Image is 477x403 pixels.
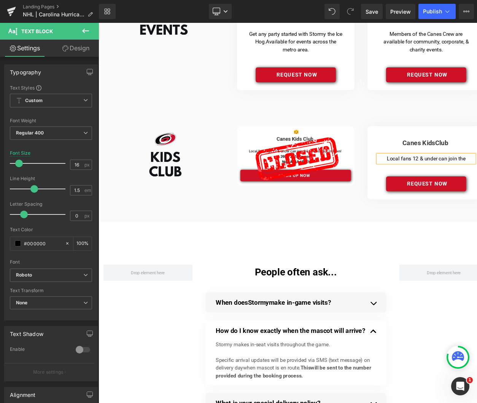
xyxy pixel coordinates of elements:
h1: People often ask... [121,282,340,299]
span: Request NOw [208,57,255,64]
p: More settings [33,369,64,376]
b: Custom [25,98,43,104]
div: Font Weight [10,118,92,123]
input: Color [24,239,61,248]
button: Redo [343,4,358,19]
div: Line Height [10,176,92,181]
span: em [84,188,91,193]
div: Alignment [10,387,36,398]
div: Letter Spacing [10,201,92,207]
b: None [16,300,28,305]
a: Design [51,40,100,57]
button: Publish [418,4,456,19]
button: More [459,4,474,19]
div: Text Color [10,227,92,232]
div: Enable [10,346,68,354]
a: Request NOw [335,179,429,197]
span: 1 [467,377,473,383]
span: Publish [423,8,442,14]
p: Members of the Canes Crew are available for community, corporate, & charity events. [328,8,437,36]
div: Text Shadow [10,326,43,337]
a: Request NOw [183,52,277,69]
strong: Club [393,135,408,144]
span: px [84,162,91,167]
span: Stormy [175,321,199,331]
span: Preview [390,8,411,16]
strong: make in-game visits? [199,321,272,331]
span: NHL | Carolina Hurricanes | Stormy [23,11,84,18]
a: Request NOw [335,52,429,69]
a: Landing Pages [23,4,99,10]
span: px [84,213,91,218]
span: Request NOw [360,184,407,191]
div: Typography [10,65,41,75]
strong: When does [137,321,175,331]
button: More settings [5,363,94,381]
p: Local fans 12 & under can join the [328,154,437,163]
span: S [137,390,141,397]
div: Text Styles [10,85,92,91]
span: Save [366,8,378,16]
div: % [73,237,92,250]
span: Text Block [21,28,53,34]
div: Font Size [10,150,31,156]
span: Request NOw [360,57,407,64]
div: Font [10,259,92,265]
a: New Library [99,4,116,19]
span: Stormy makes in-seat visits throughout the game. [137,371,270,379]
iframe: Intercom live chat [451,377,469,395]
div: Text Transform [10,288,92,293]
p: Get any party started with Stormy the Ice Hog. [176,8,285,36]
span: Canes Kids [355,135,393,144]
button: Undo [324,4,340,19]
b: Regular 400 [16,130,44,136]
strong: How do I know exactly when the mascot will arrive? [137,354,312,363]
i: Roboto [16,272,32,278]
a: Preview [386,4,415,19]
span: Available for events across the metro area. [195,18,277,35]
